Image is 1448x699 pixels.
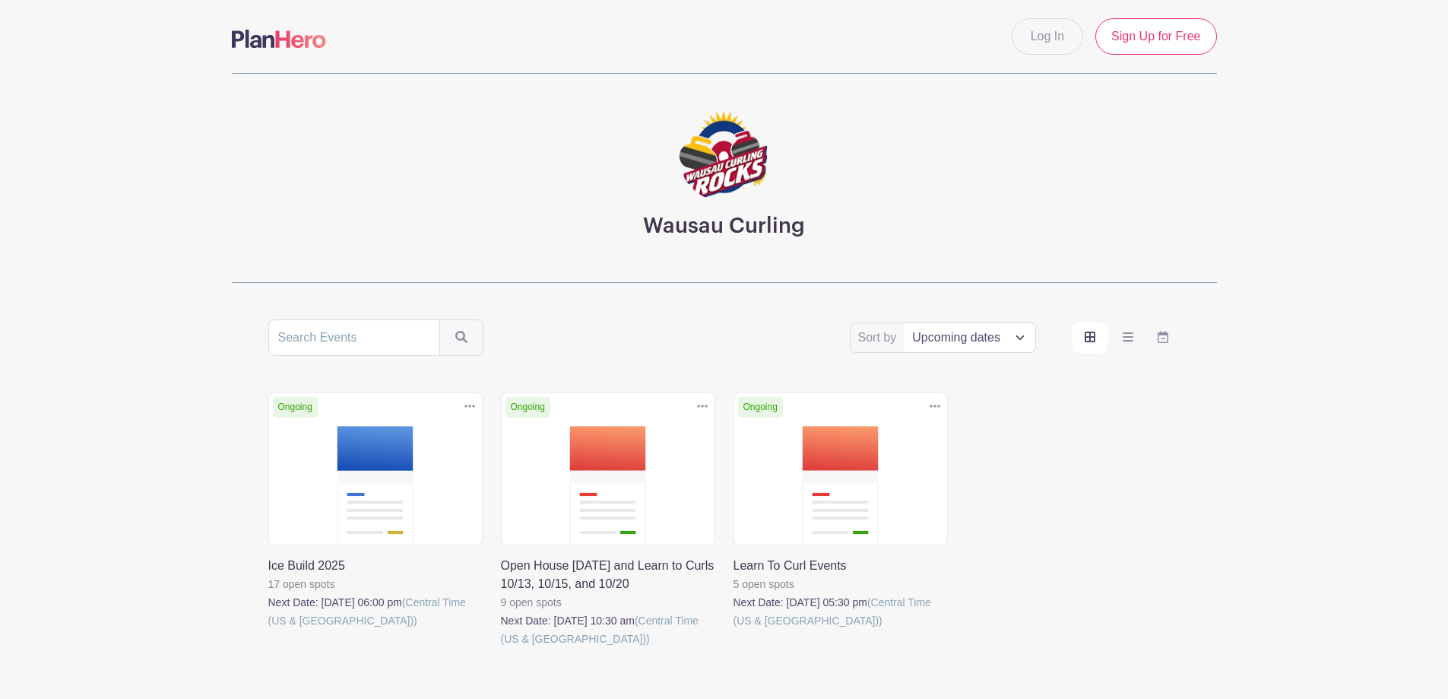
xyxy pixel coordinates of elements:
[643,214,805,240] h3: Wausau Curling
[1095,18,1216,55] a: Sign Up for Free
[268,319,440,356] input: Search Events
[858,329,901,347] label: Sort by
[679,110,770,202] img: logo-1.png
[1073,322,1180,353] div: order and view
[1012,18,1083,55] a: Log In
[232,30,326,48] img: logo-507f7623f17ff9eddc593b1ce0a138ce2505c220e1c5a4e2b4648c50719b7d32.svg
